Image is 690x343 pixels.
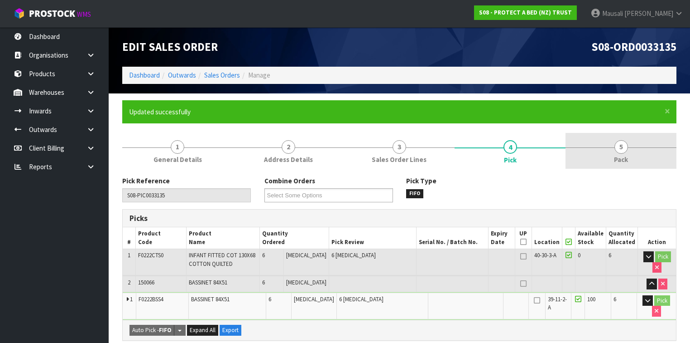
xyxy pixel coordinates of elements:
label: Combine Orders [264,176,315,186]
span: Pick [504,155,517,165]
strong: FIFO [159,326,172,334]
span: Sales Order Lines [372,155,426,164]
th: Action [638,227,676,249]
span: [PERSON_NAME] [624,9,673,18]
th: Quantity Allocated [606,227,638,249]
th: Pick Review [329,227,416,249]
span: Mausali [602,9,623,18]
span: 6 [MEDICAL_DATA] [331,251,376,259]
span: F0222BSS4 [139,295,163,303]
span: INFANT FITTED COT 130X68 COTTON QUILTED [189,251,255,267]
strong: S08 - PROTECT A BED (NZ) TRUST [479,9,572,16]
span: 150066 [138,279,154,286]
span: 100 [587,295,595,303]
span: 39-11-2-A [548,295,567,311]
th: Available Stock [575,227,606,249]
span: Updated successfully [129,108,191,116]
span: 40-30-3-A [534,251,556,259]
span: General Details [153,155,202,164]
button: Export [220,325,241,336]
span: ProStock [29,8,75,20]
span: 2 [282,140,295,154]
button: Pick [655,251,671,262]
span: Pack [614,155,628,164]
span: BASSINET 84X51 [189,279,227,286]
a: Sales Orders [204,71,240,79]
label: Pick Type [406,176,436,186]
span: 4 [503,140,517,154]
span: Edit Sales Order [122,39,218,54]
button: Expand All [187,325,218,336]
span: Address Details [264,155,313,164]
span: 1 [128,251,130,259]
span: FIFO [406,189,423,198]
span: BASSINET 84X51 [191,295,230,303]
img: cube-alt.png [14,8,25,19]
span: 6 [609,251,611,259]
span: F0222CTS0 [138,251,163,259]
th: Product Name [187,227,259,249]
span: 0 [578,251,580,259]
h3: Picks [129,214,393,223]
span: S08-ORD0033135 [591,39,676,54]
span: 6 [268,295,271,303]
span: 2 [128,279,130,286]
th: Quantity Ordered [259,227,329,249]
span: 6 [262,251,265,259]
label: Pick Reference [122,176,170,186]
span: × [665,105,670,118]
span: 3 [393,140,406,154]
a: Outwards [168,71,196,79]
span: 6 [262,279,265,286]
span: 6 [613,295,616,303]
a: Dashboard [129,71,160,79]
th: # [123,227,135,249]
span: 5 [614,140,628,154]
span: 1 [171,140,184,154]
a: S08 - PROTECT A BED (NZ) TRUST [474,5,577,20]
span: [MEDICAL_DATA] [294,295,334,303]
span: Expand All [190,326,216,334]
span: [MEDICAL_DATA] [286,279,326,286]
span: 1 [130,295,133,303]
span: Manage [248,71,270,79]
th: Expiry Date [488,227,515,249]
th: Serial No. / Batch No. [417,227,489,249]
button: Auto Pick -FIFO [129,325,174,336]
span: 6 [MEDICAL_DATA] [339,295,383,303]
th: Location [532,227,562,249]
small: WMS [77,10,91,19]
button: Pick [654,295,670,306]
th: UP [515,227,532,249]
th: Product Code [135,227,186,249]
span: [MEDICAL_DATA] [286,251,326,259]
